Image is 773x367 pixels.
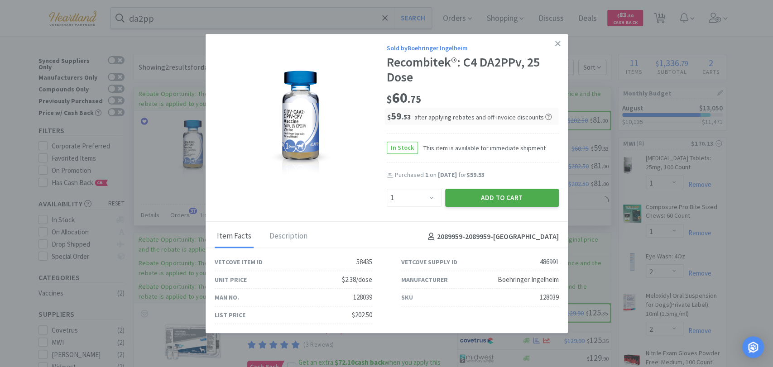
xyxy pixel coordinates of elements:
h4: 2089959-2089959 - [GEOGRAPHIC_DATA] [424,231,559,243]
div: 58435 [356,257,372,267]
div: Open Intercom Messenger [742,336,764,358]
div: 486991 [540,257,559,267]
span: [DATE] [438,171,457,179]
div: Vetcove Supply ID [401,257,457,267]
div: Item Facts [215,225,254,248]
div: Sold by Boehringer Ingelheim [387,43,559,53]
span: $ [387,113,391,121]
div: Man No. [215,292,239,302]
div: Boehringer Ingelheim [498,274,559,285]
div: Unit Price [215,275,247,285]
img: 5c7071647acc44d5be77ddbf822e3cb4_486991.png [233,71,369,179]
span: $59.53 [466,171,485,179]
span: 59 [387,110,411,122]
div: 128039 [540,292,559,303]
span: after applying rebates and off-invoice discounts [414,113,552,121]
button: Add to Cart [445,189,559,207]
span: 1 [425,171,428,179]
span: . 75 [408,93,421,105]
div: Manufacturer [401,275,448,285]
div: Description [267,225,310,248]
span: . 53 [402,113,411,121]
div: Recombitek®: C4 DA2PPv, 25 Dose [387,55,559,85]
div: $202.50 [352,310,372,320]
span: In Stock [387,142,418,153]
div: Purchased on for [395,171,559,180]
div: Vetcove Item ID [215,257,263,267]
span: $ [387,93,392,105]
div: $2.38/dose [342,274,372,285]
span: This item is available for immediate shipment [418,143,546,153]
div: SKU [401,292,413,302]
div: List Price [215,310,245,320]
div: 128039 [353,292,372,303]
span: 60 [387,89,421,107]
